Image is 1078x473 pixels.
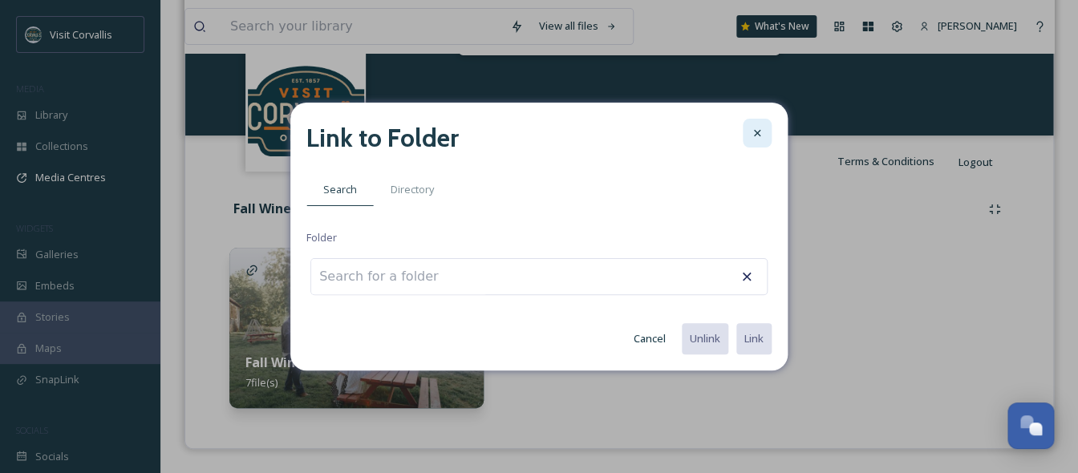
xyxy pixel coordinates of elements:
[1007,402,1054,449] button: Open Chat
[391,182,434,197] span: Directory
[311,259,488,294] input: Search for a folder
[736,323,772,354] button: Link
[306,119,459,157] h2: Link to Folder
[323,182,357,197] span: Search
[626,323,674,354] button: Cancel
[682,323,728,354] button: Unlink
[306,230,337,245] span: Folder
